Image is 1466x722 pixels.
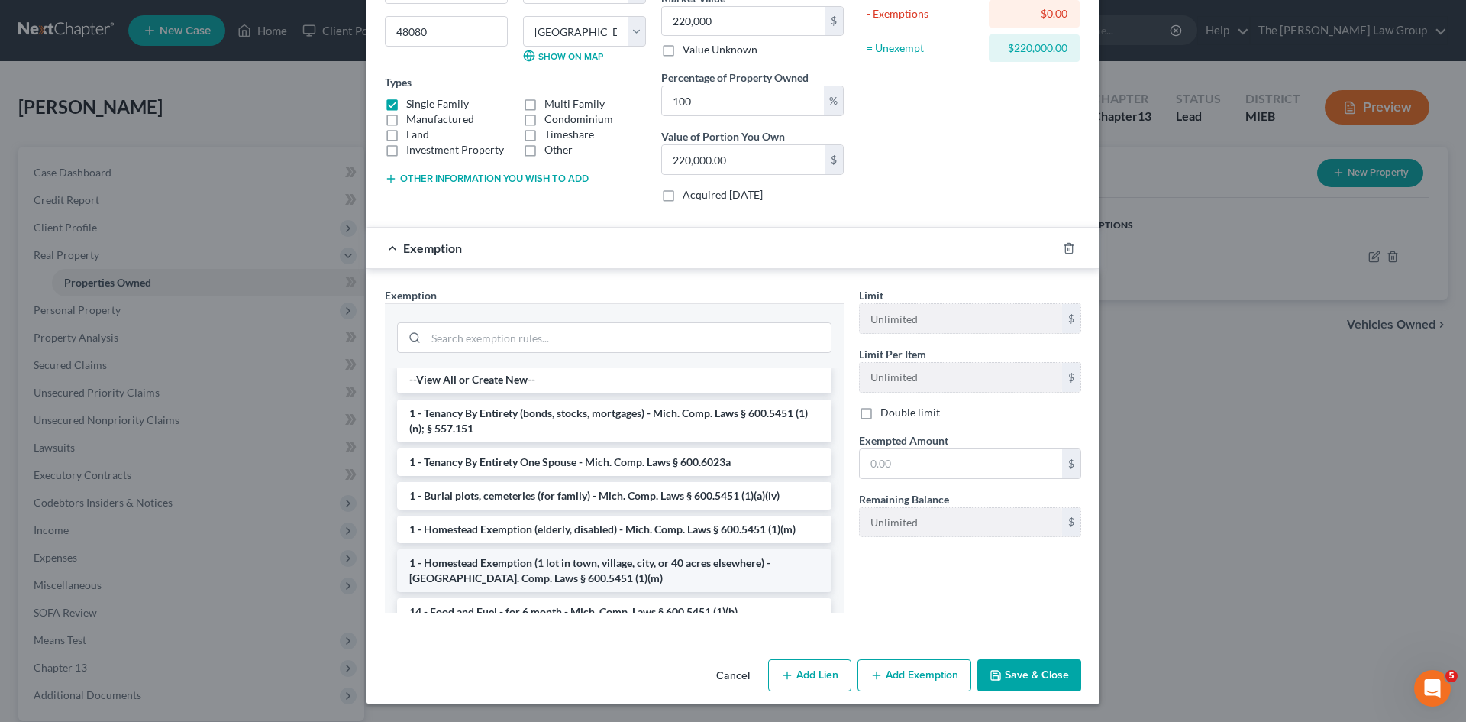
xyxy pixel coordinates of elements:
label: Timeshare [544,127,594,142]
button: Other information you wish to add [385,173,589,185]
button: Add Exemption [857,659,971,691]
div: - Exemptions [867,6,982,21]
input: 0.00 [860,449,1062,478]
div: $220,000.00 [1001,40,1067,56]
button: Save & Close [977,659,1081,691]
label: Multi Family [544,96,605,112]
label: Manufactured [406,112,474,127]
div: % [824,86,843,115]
span: Exemption [385,289,437,302]
label: Double limit [880,405,940,420]
div: = Unexempt [867,40,982,56]
label: Other [544,142,573,157]
label: Types [385,74,412,90]
li: 1 - Homestead Exemption (1 lot in town, village, city, or 40 acres elsewhere) - [GEOGRAPHIC_DATA]... [397,549,831,592]
label: Condominium [544,112,613,127]
div: $ [825,7,843,36]
iframe: Intercom live chat [1414,670,1451,707]
input: Enter zip... [385,16,508,47]
span: Limit [859,289,883,302]
label: Single Family [406,96,469,112]
input: 0.00 [662,7,825,36]
label: Investment Property [406,142,504,157]
input: Search exemption rules... [426,323,831,352]
div: $ [1062,449,1080,478]
div: $ [825,145,843,174]
li: 1 - Homestead Exemption (elderly, disabled) - Mich. Comp. Laws § 600.5451 (1)(m) [397,516,831,543]
li: 1 - Tenancy By Entirety One Spouse - Mich. Comp. Laws § 600.6023a [397,448,831,476]
span: Exemption [403,241,462,255]
input: -- [860,304,1062,333]
span: 5 [1445,670,1458,682]
li: 1 - Tenancy By Entirety (bonds, stocks, mortgages) - Mich. Comp. Laws § 600.5451 (1)(n); § 557.151 [397,400,831,442]
input: 0.00 [662,86,824,115]
div: $0.00 [1001,6,1067,21]
a: Show on Map [523,50,603,62]
input: -- [860,508,1062,537]
input: -- [860,363,1062,392]
div: $ [1062,363,1080,392]
label: Acquired [DATE] [683,187,763,202]
label: Land [406,127,429,142]
div: $ [1062,508,1080,537]
label: Value of Portion You Own [661,128,785,144]
li: --View All or Create New-- [397,366,831,393]
button: Cancel [704,661,762,691]
label: Remaining Balance [859,491,949,507]
li: 14 - Food and Fuel - for 6 month - Mich. Comp. Laws § 600.5451 (1)(b) [397,598,831,626]
label: Limit Per Item [859,346,926,362]
label: Percentage of Property Owned [661,70,809,86]
button: Add Lien [768,659,851,691]
span: Exempted Amount [859,434,948,447]
input: 0.00 [662,145,825,174]
label: Value Unknown [683,42,757,57]
li: 1 - Burial plots, cemeteries (for family) - Mich. Comp. Laws § 600.5451 (1)(a)(iv) [397,482,831,510]
div: $ [1062,304,1080,333]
